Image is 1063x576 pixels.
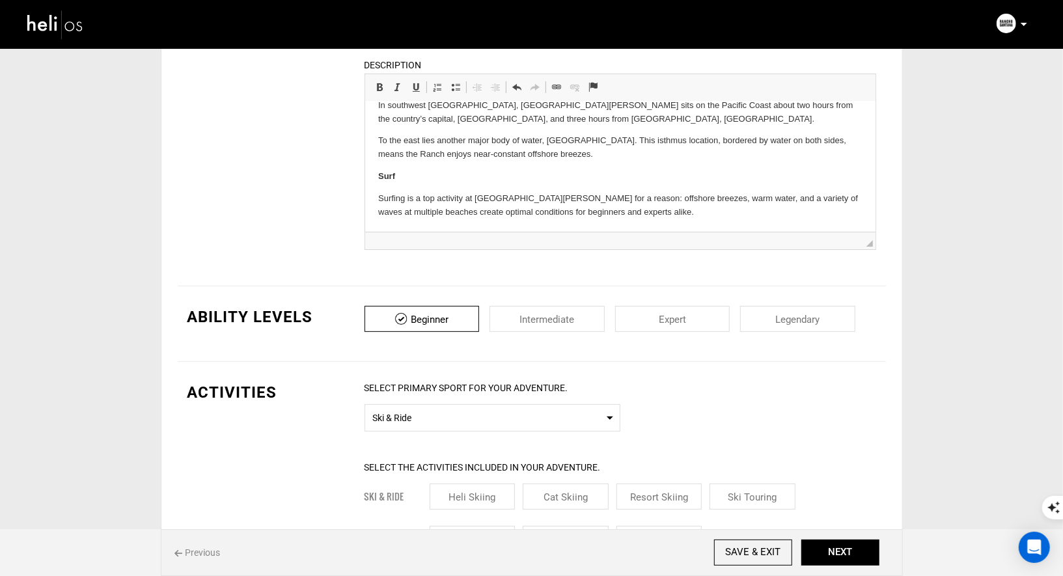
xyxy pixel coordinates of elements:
[365,461,876,474] div: Select the activities included in your adventure.
[389,79,407,96] a: Italic (⌘+I)
[365,59,422,72] label: Description
[13,70,30,79] strong: Surf
[447,79,465,96] a: Insert/Remove Bulleted List
[1019,532,1050,563] div: Open Intercom Messenger
[468,79,486,96] a: Decrease Indent
[365,404,620,432] span: Select box activate
[866,240,873,247] span: Resize
[365,526,430,545] div: Kite
[13,90,497,118] p: Surfing is a top activity at [GEOGRAPHIC_DATA][PERSON_NAME] for a reason: offshore breezes, warm ...
[714,540,792,566] input: SAVE & EXIT
[547,79,566,96] a: Link (⌘+K)
[26,7,85,42] img: heli-logo
[997,14,1016,33] img: 8f72ee78018e17f92b9dfaca95f3eb0d.png
[486,79,504,96] a: Increase Indent
[526,79,544,96] a: Redo (⌘+Y)
[187,306,345,328] div: Ability Levels
[13,33,497,60] p: To the east lies another major body of water, [GEOGRAPHIC_DATA]. This isthmus location, bordered ...
[174,550,182,557] img: back%20icon.svg
[428,79,447,96] a: Insert/Remove Numbered List
[566,79,584,96] a: Unlink
[174,546,221,559] span: Previous
[373,408,612,424] span: Ski & Ride
[370,79,389,96] a: Bold (⌘+B)
[801,540,879,566] button: NEXT
[365,102,876,232] iframe: Rich Text Editor, editor12
[365,381,876,394] div: Select primary sport for your adventure.
[584,79,602,96] a: Anchor
[508,79,526,96] a: Undo (⌘+Z)
[407,79,425,96] a: Underline (⌘+U)
[365,484,430,503] div: Ski & Ride
[187,381,345,404] div: Activities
